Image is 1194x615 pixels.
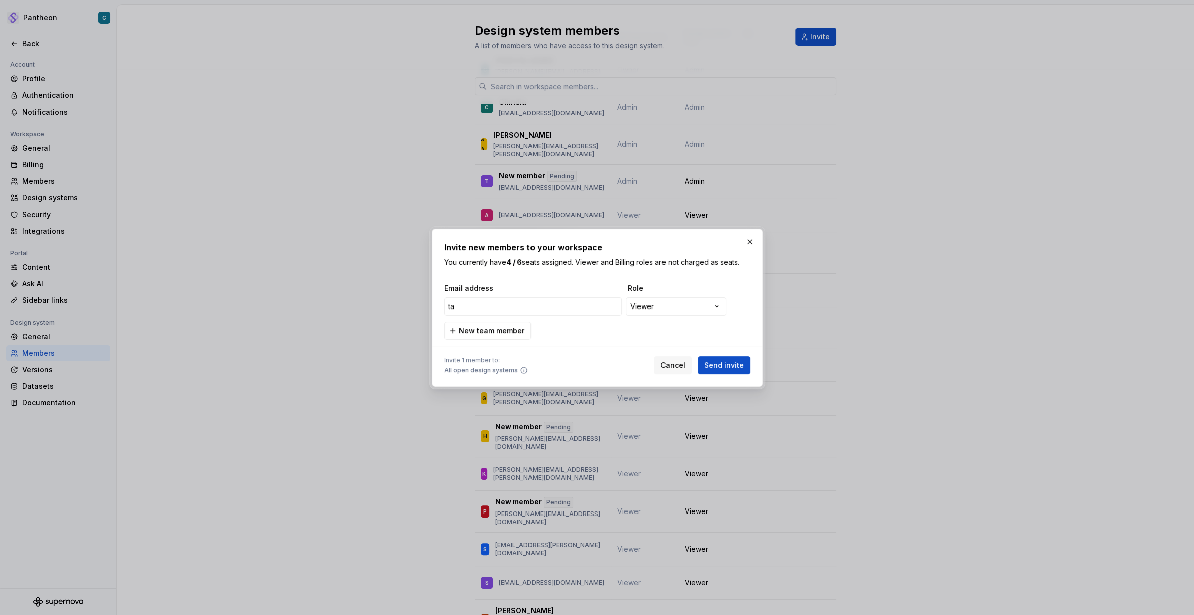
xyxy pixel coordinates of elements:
[444,322,531,340] button: New team member
[654,356,692,374] button: Cancel
[444,257,750,267] p: You currently have seats assigned. Viewer and Billing roles are not charged as seats.
[704,360,744,370] span: Send invite
[444,283,624,293] span: Email address
[660,360,685,370] span: Cancel
[628,283,728,293] span: Role
[444,366,518,374] span: All open design systems
[444,241,750,253] h2: Invite new members to your workspace
[444,356,528,364] span: Invite 1 member to:
[459,326,524,336] span: New team member
[698,356,750,374] button: Send invite
[506,258,522,266] b: 4 / 6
